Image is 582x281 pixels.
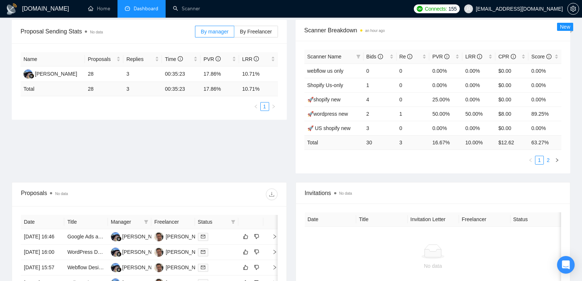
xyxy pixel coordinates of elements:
[498,54,516,60] span: CPR
[241,248,250,256] button: like
[266,265,277,270] span: right
[511,54,516,59] span: info-circle
[111,264,165,270] a: AA[PERSON_NAME]
[229,216,237,227] span: filter
[162,66,200,82] td: 00:35:23
[495,135,528,149] td: $ 12.62
[397,64,430,78] td: 0
[307,68,344,74] a: webflow us only
[21,215,64,229] th: Date
[535,156,543,164] a: 1
[568,6,579,12] span: setting
[531,54,551,60] span: Score
[111,248,120,257] img: AA
[123,66,162,82] td: 3
[266,188,278,200] button: download
[304,26,562,35] span: Scanner Breakdown
[116,236,122,241] img: gigradar-bm.png
[528,135,561,149] td: 63.27 %
[567,3,579,15] button: setting
[307,111,348,117] a: 🚀wordpress new
[269,102,278,111] li: Next Page
[166,263,208,271] div: [PERSON_NAME]
[528,64,561,78] td: 0.00%
[21,82,85,96] td: Total
[397,78,430,92] td: 0
[495,92,528,107] td: $0.00
[24,69,33,79] img: AA
[252,102,260,111] button: left
[555,158,559,162] span: right
[154,232,163,241] img: FA
[364,121,397,135] td: 3
[241,263,250,272] button: like
[553,156,561,165] button: right
[254,249,259,255] span: dislike
[528,121,561,135] td: 0.00%
[528,107,561,121] td: 89.25%
[266,191,277,197] span: download
[67,249,250,255] a: WordPress Developer Needed to Fix Universal Search and Enhance Homepage
[567,6,579,12] a: setting
[364,135,397,149] td: 30
[397,135,430,149] td: 3
[364,64,397,78] td: 0
[239,82,278,96] td: 10.71 %
[429,107,462,121] td: 50.00%
[165,56,182,62] span: Time
[252,263,261,272] button: dislike
[67,234,208,239] a: Google Ads and Webflow Optimize Integration Expert Needed
[462,92,495,107] td: 0.00%
[526,156,535,165] button: left
[397,92,430,107] td: 0
[304,135,364,149] td: Total
[201,250,205,254] span: mail
[364,92,397,107] td: 4
[216,56,221,61] span: info-circle
[307,125,351,131] a: 🚀 US shopify new
[173,6,200,12] a: searchScanner
[252,248,261,256] button: dislike
[260,102,269,111] li: 1
[266,249,277,255] span: right
[239,66,278,82] td: 10.71%
[466,6,471,11] span: user
[111,232,120,241] img: AA
[64,245,108,260] td: WordPress Developer Needed to Fix Universal Search and Enhance Homepage
[364,107,397,121] td: 2
[243,264,248,270] span: like
[200,66,239,82] td: 17.86%
[123,52,162,66] th: Replies
[126,55,153,63] span: Replies
[85,82,123,96] td: 28
[269,102,278,111] button: right
[307,82,343,88] a: Shopify Us-only
[108,215,151,229] th: Manager
[64,229,108,245] td: Google Ads and Webflow Optimize Integration Expert Needed
[355,51,362,62] span: filter
[557,256,575,274] div: Open Intercom Messenger
[116,252,122,257] img: gigradar-bm.png
[21,245,64,260] td: [DATE] 16:00
[64,215,108,229] th: Title
[429,135,462,149] td: 16.67 %
[400,54,413,60] span: Re
[429,78,462,92] td: 0.00%
[85,52,123,66] th: Proposals
[444,54,449,59] span: info-circle
[311,262,556,270] div: No data
[271,104,276,109] span: right
[154,263,163,272] img: FA
[154,264,208,270] a: FA[PERSON_NAME]
[201,29,228,35] span: By manager
[151,215,195,229] th: Freelancer
[252,102,260,111] li: Previous Page
[21,27,195,36] span: Proposal Sending Stats
[240,29,272,35] span: By Freelancer
[178,56,183,61] span: info-circle
[305,212,356,227] th: Date
[21,260,64,275] td: [DATE] 15:57
[459,212,510,227] th: Freelancer
[546,54,552,59] span: info-circle
[528,92,561,107] td: 0.00%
